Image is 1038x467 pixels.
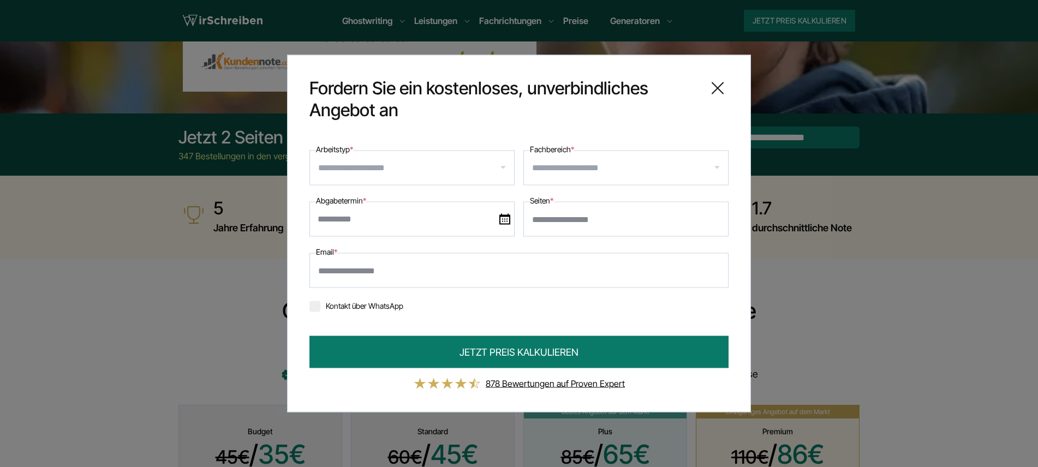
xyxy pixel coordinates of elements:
[309,301,403,310] label: Kontakt über WhatsApp
[316,194,366,207] label: Abgabetermin
[460,345,578,360] span: JETZT PREIS KALKULIEREN
[309,77,698,121] span: Fordern Sie ein kostenloses, unverbindliches Angebot an
[530,194,553,207] label: Seiten
[316,246,337,259] label: Email
[499,214,510,225] img: date
[309,202,515,237] input: date
[309,336,729,368] button: JETZT PREIS KALKULIEREN
[486,378,625,389] a: 878 Bewertungen auf Proven Expert
[530,143,574,156] label: Fachbereich
[316,143,353,156] label: Arbeitstyp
